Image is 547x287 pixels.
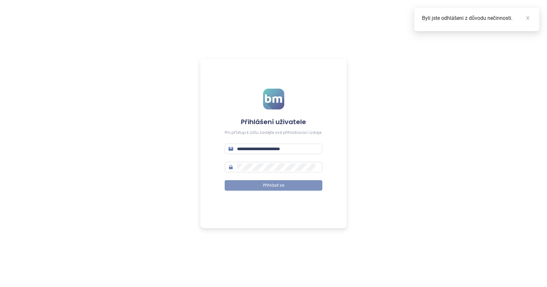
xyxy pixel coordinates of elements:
div: Byli jste odhlášeni z důvodu nečinnosti. [422,14,531,22]
span: close [526,16,530,20]
img: logo [263,89,284,109]
span: lock [229,165,233,169]
h4: Přihlášení uživatele [225,117,322,126]
span: mail [229,147,233,151]
span: Přihlásit se [263,182,284,189]
div: Pro přístup k účtu zadejte své přihlašovací údaje. [225,130,322,136]
button: Přihlásit se [225,180,322,191]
